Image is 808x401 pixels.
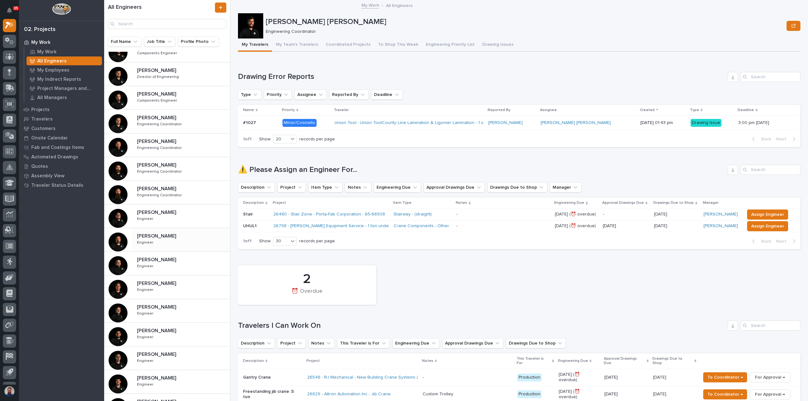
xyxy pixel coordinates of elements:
p: Engineering Coordinator [137,192,183,198]
a: My Work [19,38,104,47]
p: Assignee [540,107,557,114]
a: [PERSON_NAME] [704,212,738,217]
p: Name [243,107,254,114]
a: All Engineers [24,56,104,65]
p: Components Engineer [137,97,178,103]
button: Next [774,136,800,142]
a: Assembly View [19,171,104,180]
button: Manager [550,182,581,192]
p: [DATE] [603,223,649,229]
div: - [456,212,458,217]
a: 26829 - Altron Automation Inc - Jib Crane [307,392,391,397]
p: [PERSON_NAME] [137,256,177,263]
div: Custom Trolley. [423,392,454,397]
button: Profile Photo [178,37,219,47]
p: Engineer [137,215,155,221]
a: Union Tool - Union ToolCounty Line Lamination & Ligonier Lamination - 1 of 3 Identical Frame [335,120,521,126]
a: [PERSON_NAME][PERSON_NAME] Engineering CoordinatorEngineering Coordinator [104,157,230,181]
p: [PERSON_NAME] [137,350,177,357]
button: Type [238,90,261,100]
a: Onsite Calendar [19,133,104,143]
p: [PERSON_NAME] [137,232,177,239]
p: 1 of 1 [238,132,257,147]
p: Manager [703,199,719,206]
a: My Work [361,1,379,9]
a: [PERSON_NAME][PERSON_NAME] EngineerEngineer [104,370,230,394]
p: records per page [299,137,335,142]
input: Search [108,19,226,29]
a: Stairway - (straight) [394,212,432,217]
p: All Engineers [386,2,413,9]
div: 2 [249,271,365,287]
p: Engineer [137,263,155,268]
p: [PERSON_NAME] [137,137,177,144]
h1: Drawing Error Reports [238,72,725,81]
p: [PERSON_NAME] [137,208,177,215]
button: Job Title [144,37,175,47]
a: [PERSON_NAME][PERSON_NAME] Engineering CoordinatorEngineering Coordinator [104,181,230,204]
button: Priority [264,90,292,100]
p: [PERSON_NAME] [137,327,177,334]
p: Project [273,199,286,206]
p: Engineering Coordinator [266,29,781,34]
p: 1 of 1 [238,233,257,249]
button: Engineering Due [374,182,421,192]
div: Production [517,374,542,381]
button: For Approval → [750,372,790,382]
p: Deadline [738,107,754,114]
p: Approval Drawings Due [604,355,645,367]
p: Engineer [137,310,155,316]
button: users-avatar [3,385,16,398]
p: records per page [299,239,335,244]
button: To Coordinator → [703,389,747,399]
p: Assembly View [31,173,64,179]
span: Next [776,136,790,142]
p: Stair [243,212,268,217]
p: Notes [422,357,433,364]
tr: #1027#1027 Minor/CosmeticUnion Tool - Union ToolCounty Line Lamination & Ligonier Lamination - 1 ... [238,116,800,130]
a: Quotes [19,162,104,171]
tr: Gantry Crane26548 - RJ Mechanical - New Building Crane Systems (Phase 3) - Production[DATE] (⏰ ov... [238,369,800,386]
a: [PERSON_NAME] [704,223,738,229]
p: Onsite Calendar [31,135,68,141]
span: Assign Engineer [751,211,784,218]
a: [PERSON_NAME] [488,120,523,126]
p: Approval Drawings Due [602,199,644,206]
p: Engineer [137,334,155,339]
p: Drawings Due to Shop [653,199,694,206]
p: 3:00 pm [DATE] [738,119,770,126]
div: - [423,375,424,380]
p: [DATE] [654,210,668,217]
button: Back [747,136,774,142]
p: [PERSON_NAME] [PERSON_NAME] [266,17,784,27]
p: Description [243,199,264,206]
button: For Approval → [750,389,790,399]
a: Automated Drawings [19,152,104,162]
a: [PERSON_NAME] [PERSON_NAME] [541,120,611,126]
a: [PERSON_NAME][PERSON_NAME] EngineerEngineer [104,346,230,370]
a: [PERSON_NAME][PERSON_NAME] EngineerEngineer [104,275,230,299]
p: All Managers [37,95,67,101]
p: [PERSON_NAME] [137,90,177,97]
button: To Coordinator → [703,372,747,382]
p: [DATE] (⏰ overdue) [555,212,598,217]
p: Traveler [334,107,349,114]
button: Notes [345,182,371,192]
p: 35 [14,6,18,10]
p: Drawings Due to Shop [652,355,692,367]
button: Drawing Issues [478,38,517,52]
p: #1027 [243,119,257,126]
input: Search [740,72,800,82]
button: This Traveler is For [337,338,390,348]
span: To Coordinator → [707,391,743,398]
p: My Work [37,49,56,55]
button: Engineering Due [392,338,440,348]
a: Projects [19,105,104,114]
p: [PERSON_NAME] [137,279,177,286]
p: [PERSON_NAME] [137,114,177,121]
p: Engineering Due [554,199,584,206]
a: My Employees [24,66,104,74]
p: Engineering Coordinator [137,144,183,150]
p: My Indirect Reports [37,77,81,82]
h1: ⚠️ Please Assign an Engineer For... [238,165,725,174]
